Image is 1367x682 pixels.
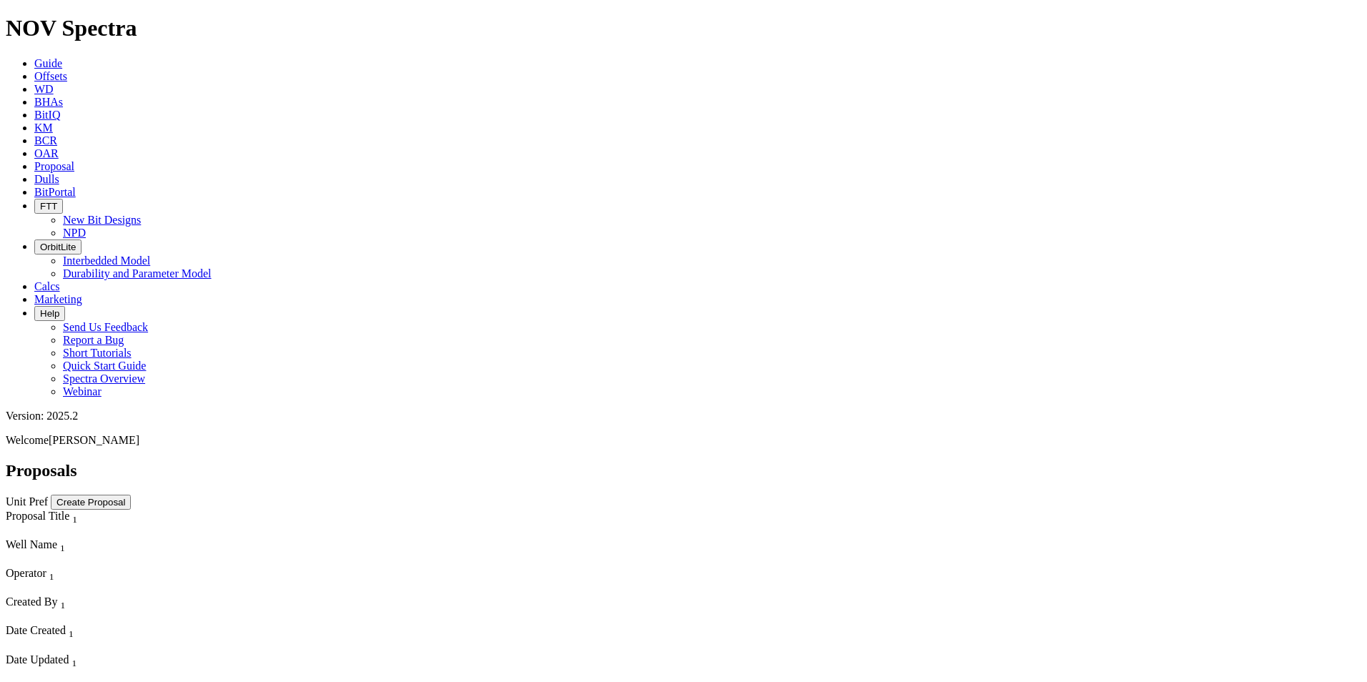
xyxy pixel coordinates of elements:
sub: 1 [49,571,54,582]
span: [PERSON_NAME] [49,434,139,446]
div: Date Created Sort None [6,624,222,640]
button: OrbitLite [34,239,82,254]
span: Help [40,308,59,319]
div: Sort None [6,595,223,624]
a: Send Us Feedback [63,321,148,333]
div: Well Name Sort None [6,538,223,554]
a: Short Tutorials [63,347,132,359]
span: Sort None [69,624,74,636]
a: BHAs [34,96,63,108]
span: FTT [40,201,57,212]
span: OrbitLite [40,242,76,252]
button: Create Proposal [51,495,131,510]
a: Quick Start Guide [63,360,146,372]
span: Date Updated [6,653,69,666]
span: Date Created [6,624,66,636]
sub: 1 [69,629,74,640]
div: Created By Sort None [6,595,223,611]
a: BitPortal [34,186,76,198]
a: Unit Pref [6,495,48,508]
span: Operator [6,567,46,579]
a: BitIQ [34,109,60,121]
div: Column Menu [6,554,223,567]
span: Proposal Title [6,510,69,522]
div: Sort None [6,567,223,595]
div: Column Menu [6,583,223,595]
div: Proposal Title Sort None [6,510,223,525]
a: Dulls [34,173,59,185]
div: Version: 2025.2 [6,410,1361,422]
a: Webinar [63,385,102,397]
a: WD [34,83,54,95]
sub: 1 [71,658,77,668]
a: Proposal [34,160,74,172]
button: FTT [34,199,63,214]
div: Operator Sort None [6,567,223,583]
button: Help [34,306,65,321]
a: Report a Bug [63,334,124,346]
div: Date Updated Sort None [6,653,222,669]
sub: 1 [60,600,65,611]
span: Sort None [60,595,65,608]
p: Welcome [6,434,1361,447]
a: KM [34,122,53,134]
div: Column Menu [6,611,223,624]
a: OAR [34,147,59,159]
span: Sort None [60,538,65,550]
a: Offsets [34,70,67,82]
h2: Proposals [6,461,1361,480]
h1: NOV Spectra [6,15,1361,41]
sub: 1 [60,543,65,553]
a: Durability and Parameter Model [63,267,212,280]
span: Created By [6,595,57,608]
span: Sort None [72,510,77,522]
span: Sort None [71,653,77,666]
div: Column Menu [6,641,222,653]
div: Sort None [6,653,222,682]
div: Column Menu [6,525,223,538]
a: Spectra Overview [63,372,145,385]
a: New Bit Designs [63,214,141,226]
span: Well Name [6,538,57,550]
a: Marketing [34,293,82,305]
a: NPD [63,227,86,239]
div: Sort None [6,624,222,653]
a: Guide [34,57,62,69]
div: Sort None [6,510,223,538]
a: BCR [34,134,57,147]
div: Sort None [6,538,223,567]
span: Sort None [49,567,54,579]
a: Interbedded Model [63,254,150,267]
div: Column Menu [6,669,222,682]
sub: 1 [72,514,77,525]
a: Calcs [34,280,60,292]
